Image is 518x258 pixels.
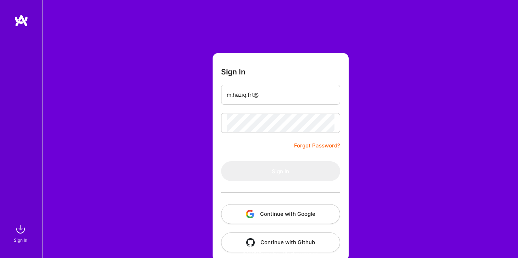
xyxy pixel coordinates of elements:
img: sign in [13,222,28,236]
img: logo [14,14,28,27]
button: Sign In [221,161,340,181]
a: Forgot Password? [294,141,340,150]
h3: Sign In [221,67,246,76]
div: Sign In [14,236,27,244]
button: Continue with Google [221,204,340,224]
img: icon [246,238,255,247]
a: sign inSign In [15,222,28,244]
img: icon [246,210,254,218]
input: Email... [227,86,334,104]
button: Continue with Github [221,232,340,252]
